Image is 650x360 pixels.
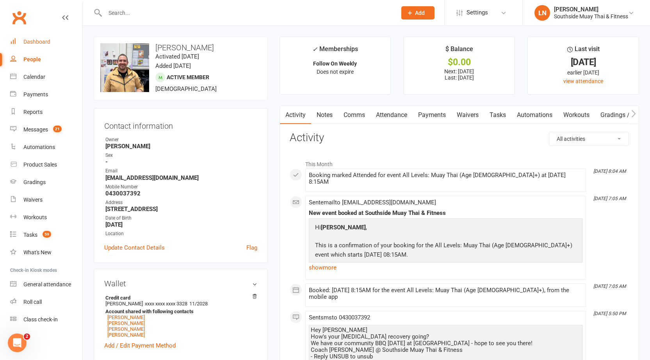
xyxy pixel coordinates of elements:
time: Added [DATE] [155,62,191,69]
div: Last visit [567,44,600,58]
div: [PERSON_NAME] [554,6,628,13]
li: [PERSON_NAME] [104,294,257,339]
strong: Account shared with following contacts [105,309,253,314]
div: $ Balance [445,44,473,58]
a: view attendance [563,78,603,84]
i: [DATE] 7:05 AM [593,284,626,289]
a: Notes [311,106,338,124]
div: $0.00 [411,58,508,66]
div: Workouts [23,214,47,220]
div: Payments [23,91,48,98]
strong: [EMAIL_ADDRESS][DOMAIN_NAME] [105,174,257,181]
a: Dashboard [10,33,82,51]
a: Attendance [370,106,413,124]
div: Dashboard [23,39,50,45]
strong: [PERSON_NAME] [321,224,366,231]
a: Add / Edit Payment Method [104,341,176,350]
div: People [23,56,41,62]
div: Tasks [23,232,37,238]
strong: [STREET_ADDRESS] [105,206,257,213]
strong: [PERSON_NAME] [105,143,257,150]
h3: [PERSON_NAME] [100,43,261,52]
a: [PERSON_NAME] [107,332,145,338]
img: image1719214872.png [100,43,149,92]
div: Sex [105,152,257,159]
button: Add [401,6,435,20]
div: Product Sales [23,161,57,168]
a: Product Sales [10,156,82,174]
div: Mobile Number [105,183,257,191]
i: ✓ [312,46,317,53]
a: [PERSON_NAME] [107,326,145,332]
input: Search... [103,7,391,18]
a: Automations [511,106,558,124]
h3: Contact information [104,119,257,130]
strong: - [105,158,257,165]
span: 2 [24,333,30,340]
div: Booked: [DATE] 8:15AM for the event All Levels: Muay Thai (Age [DEMOGRAPHIC_DATA]+), from the mob... [309,287,582,300]
a: Update Contact Details [104,243,165,252]
span: Add [415,10,425,16]
span: Sent sms to 0430037392 [309,314,370,321]
iframe: Intercom live chat [8,333,27,352]
div: [DATE] [535,58,632,66]
time: Activated [DATE] [155,53,199,60]
div: Reports [23,109,43,115]
a: Waivers [10,191,82,209]
h3: Wallet [104,279,257,288]
strong: Follow On Weekly [313,60,357,67]
a: Gradings [10,174,82,191]
a: Comms [338,106,370,124]
a: Reports [10,103,82,121]
a: People [10,51,82,68]
a: Workouts [558,106,595,124]
p: This is a confirmation of your booking for the All Levels: Muay Thai (Age [DEMOGRAPHIC_DATA]+) ev... [313,241,578,261]
span: Sent email to [EMAIL_ADDRESS][DOMAIN_NAME] [309,199,436,206]
strong: [DATE] [105,221,257,228]
p: Hi , [313,223,578,234]
div: Hey [PERSON_NAME] How's your [MEDICAL_DATA] recovery going? We have our community BBQ [DATE] at [... [311,327,581,360]
a: Roll call [10,293,82,311]
strong: Credit card [105,295,253,301]
div: Memberships [312,44,358,59]
p: Next: [DATE] Last: [DATE] [411,68,508,81]
a: What's New [10,244,82,261]
div: What's New [23,249,52,255]
span: 11/2028 [189,301,208,307]
i: [DATE] 5:50 PM [593,311,626,316]
span: Active member [167,74,209,80]
div: Waivers [23,197,43,203]
a: Tasks [484,106,511,124]
i: [DATE] 8:04 AM [593,168,626,174]
a: Payments [413,106,451,124]
div: LN [534,5,550,21]
a: Workouts [10,209,82,226]
div: Southside Muay Thai & Fitness [554,13,628,20]
i: [DATE] 7:05 AM [593,196,626,201]
div: Roll call [23,299,42,305]
div: earlier [DATE] [535,68,632,77]
span: xxxx xxxx xxxx 3328 [145,301,187,307]
div: General attendance [23,281,71,287]
div: Class check-in [23,316,58,323]
h3: Activity [290,132,629,144]
a: show more [309,262,582,273]
div: Booking marked Attended for event All Levels: Muay Thai (Age [DEMOGRAPHIC_DATA]+) at [DATE] 8:15AM [309,172,582,185]
a: [PERSON_NAME] [107,320,145,326]
a: Activity [280,106,311,124]
strong: 0430037392 [105,190,257,197]
a: Waivers [451,106,484,124]
div: Location [105,230,257,238]
a: Class kiosk mode [10,311,82,328]
div: Address [105,199,257,206]
div: Date of Birth [105,215,257,222]
div: Automations [23,144,55,150]
a: Clubworx [9,8,29,27]
a: Payments [10,86,82,103]
span: 59 [43,231,51,238]
span: Does not expire [317,69,354,75]
a: Calendar [10,68,82,86]
div: Owner [105,136,257,144]
li: This Month [290,156,629,168]
a: Automations [10,138,82,156]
